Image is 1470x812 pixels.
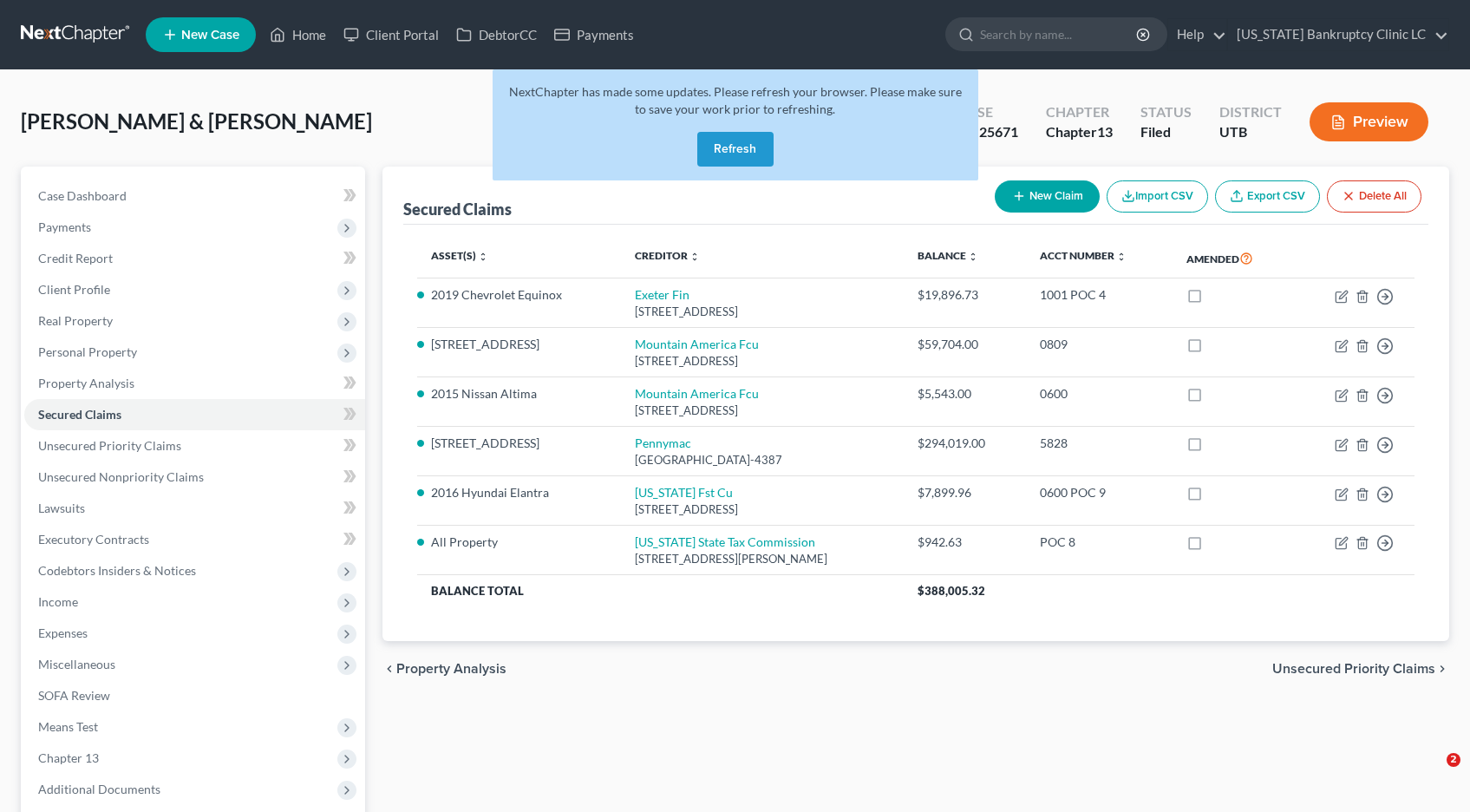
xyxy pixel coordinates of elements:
[1272,662,1435,676] span: Unsecured Priority Claims
[38,469,204,484] span: Unsecured Nonpriority Claims
[38,750,99,765] span: Chapter 13
[1097,123,1113,140] span: 13
[431,385,607,403] li: 2015 Nissan Altima
[635,304,890,320] div: [STREET_ADDRESS]
[24,399,365,430] a: Secured Claims
[635,249,700,262] a: Creditor unfold_more
[968,252,978,262] i: unfold_more
[382,662,396,676] i: chevron_left
[382,662,506,676] button: chevron_left Property Analysis
[431,534,607,551] li: All Property
[918,534,1012,551] div: $942.63
[24,680,365,711] a: SOFA Review
[24,368,365,399] a: Property Analysis
[38,657,115,671] span: Miscellaneous
[431,286,607,304] li: 2019 Chevrolet Equinox
[1040,484,1159,501] div: 0600 POC 9
[38,313,113,328] span: Real Property
[396,662,506,676] span: Property Analysis
[1219,102,1282,122] div: District
[38,563,196,578] span: Codebtors Insiders & Notices
[1040,336,1159,353] div: 0809
[1310,102,1428,141] button: Preview
[478,252,488,262] i: unfold_more
[509,84,962,116] span: NextChapter has made some updates. Please refresh your browser. Please make sure to save your wor...
[24,430,365,462] a: Unsecured Priority Claims
[1140,122,1192,142] div: Filed
[431,484,607,501] li: 2016 Hyundai Elantra
[38,532,149,547] span: Executory Contracts
[635,501,890,518] div: [STREET_ADDRESS]
[1173,239,1294,278] th: Amended
[431,435,607,452] li: [STREET_ADDRESS]
[918,435,1012,452] div: $294,019.00
[1327,180,1421,213] button: Delete All
[635,452,890,468] div: [GEOGRAPHIC_DATA]-4387
[1040,385,1159,403] div: 0600
[38,719,98,734] span: Means Test
[181,29,239,42] span: New Case
[546,19,643,50] a: Payments
[1215,180,1320,213] a: Export CSV
[1040,249,1127,262] a: Acct Number unfold_more
[1107,180,1208,213] button: Import CSV
[635,485,733,500] a: [US_STATE] Fst Cu
[1116,252,1127,262] i: unfold_more
[635,403,890,419] div: [STREET_ADDRESS]
[1447,753,1460,767] span: 2
[1219,122,1282,142] div: UTB
[38,501,85,515] span: Lawsuits
[918,385,1012,403] div: $5,543.00
[403,199,512,219] div: Secured Claims
[38,782,160,796] span: Additional Documents
[980,18,1139,50] input: Search by name...
[1411,753,1453,795] iframe: Intercom live chat
[24,462,365,493] a: Unsecured Nonpriority Claims
[918,484,1012,501] div: $7,899.96
[38,344,137,359] span: Personal Property
[635,386,759,401] a: Mountain America Fcu
[38,438,181,453] span: Unsecured Priority Claims
[335,19,448,50] a: Client Portal
[697,132,774,167] button: Refresh
[1046,102,1113,122] div: Chapter
[958,122,1018,142] div: 25-25671
[24,243,365,274] a: Credit Report
[1040,534,1159,551] div: POC 8
[1228,19,1448,50] a: [US_STATE] Bankruptcy Clinic LC
[38,188,127,203] span: Case Dashboard
[1040,435,1159,452] div: 5828
[918,286,1012,304] div: $19,896.73
[918,584,985,598] span: $388,005.32
[38,219,91,234] span: Payments
[1140,102,1192,122] div: Status
[261,19,335,50] a: Home
[21,108,372,134] span: [PERSON_NAME] & [PERSON_NAME]
[431,249,488,262] a: Asset(s) unfold_more
[431,336,607,353] li: [STREET_ADDRESS]
[635,534,815,549] a: [US_STATE] State Tax Commission
[918,249,978,262] a: Balance unfold_more
[958,102,1018,122] div: Case
[1435,662,1449,676] i: chevron_right
[38,282,110,297] span: Client Profile
[635,551,890,567] div: [STREET_ADDRESS][PERSON_NAME]
[417,575,904,606] th: Balance Total
[995,180,1100,213] button: New Claim
[918,336,1012,353] div: $59,704.00
[635,435,691,450] a: Pennymac
[38,376,134,390] span: Property Analysis
[38,251,113,265] span: Credit Report
[38,688,110,703] span: SOFA Review
[635,353,890,370] div: [STREET_ADDRESS]
[1046,122,1113,142] div: Chapter
[448,19,546,50] a: DebtorCC
[1168,19,1226,50] a: Help
[1040,286,1159,304] div: 1001 POC 4
[635,337,759,351] a: Mountain America Fcu
[24,524,365,555] a: Executory Contracts
[38,407,121,422] span: Secured Claims
[38,625,88,640] span: Expenses
[635,287,689,302] a: Exeter Fin
[24,180,365,212] a: Case Dashboard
